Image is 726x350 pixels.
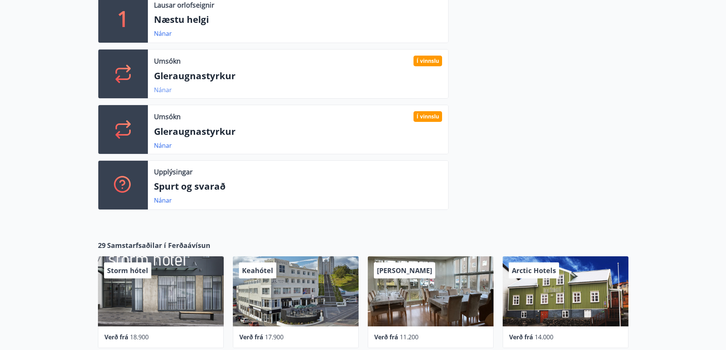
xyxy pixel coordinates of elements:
[107,240,210,250] span: Samstarfsaðilar í Ferðaávísun
[239,333,263,341] span: Verð frá
[154,69,442,82] p: Gleraugnastyrkur
[130,333,149,341] span: 18.900
[512,266,556,275] span: Arctic Hotels
[154,180,442,193] p: Spurt og svarað
[535,333,553,341] span: 14.000
[154,56,181,66] p: Umsókn
[104,333,128,341] span: Verð frá
[154,125,442,138] p: Gleraugnastyrkur
[154,196,172,205] a: Nánar
[265,333,284,341] span: 17.900
[377,266,432,275] span: [PERSON_NAME]
[98,240,106,250] span: 29
[117,4,129,33] p: 1
[154,13,442,26] p: Næstu helgi
[413,56,442,66] div: Í vinnslu
[154,112,181,121] p: Umsókn
[154,29,172,38] a: Nánar
[107,266,148,275] span: Storm hótel
[400,333,418,341] span: 11.200
[242,266,273,275] span: Keahótel
[154,141,172,150] a: Nánar
[413,111,442,122] div: Í vinnslu
[374,333,398,341] span: Verð frá
[154,86,172,94] a: Nánar
[509,333,533,341] span: Verð frá
[154,167,192,177] p: Upplýsingar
